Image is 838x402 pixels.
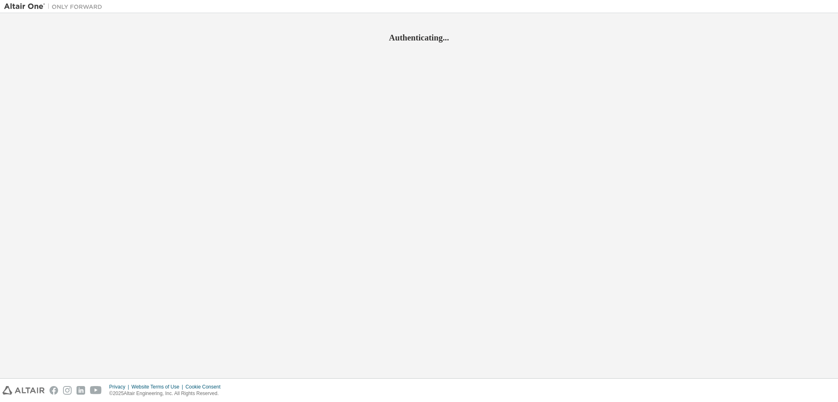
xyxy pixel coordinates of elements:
[4,2,106,11] img: Altair One
[4,32,834,43] h2: Authenticating...
[109,384,131,390] div: Privacy
[2,386,45,395] img: altair_logo.svg
[131,384,185,390] div: Website Terms of Use
[109,390,225,397] p: © 2025 Altair Engineering, Inc. All Rights Reserved.
[63,386,72,395] img: instagram.svg
[77,386,85,395] img: linkedin.svg
[185,384,225,390] div: Cookie Consent
[90,386,102,395] img: youtube.svg
[50,386,58,395] img: facebook.svg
